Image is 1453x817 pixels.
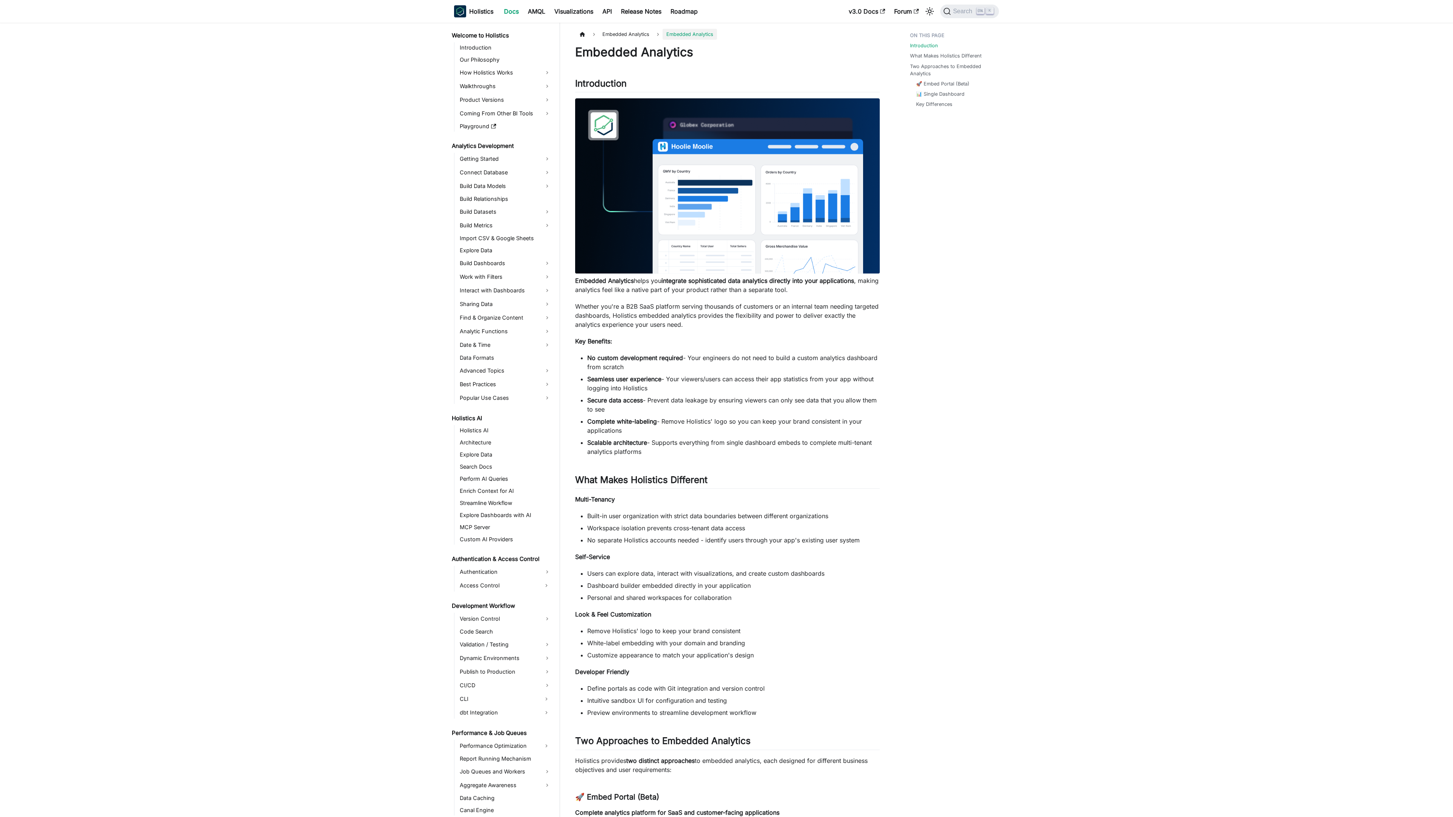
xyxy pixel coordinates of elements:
li: Remove Holistics' logo to keep your brand consistent [587,626,880,635]
a: Interact with Dashboards [457,284,553,297]
a: Getting Started [457,153,553,165]
a: Authentication & Access Control [450,554,553,564]
a: 📊 Single Dashboard [916,90,965,98]
p: helps you , making analytics feel like a native part of your product rather than a separate tool. [575,276,880,294]
a: Visualizations [550,5,598,17]
a: Custom AI Providers [457,534,553,545]
a: Performance Optimization [457,740,540,752]
a: Publish to Production [457,666,553,678]
a: Import CSV & Google Sheets [457,233,553,244]
a: Build Relationships [457,194,553,204]
a: Key Differences [916,101,952,108]
li: Intuitive sandbox UI for configuration and testing [587,696,880,705]
h1: Embedded Analytics [575,45,880,60]
a: Home page [575,29,590,40]
a: Code Search [457,626,553,637]
a: Sharing Data [457,298,553,310]
a: Coming From Other BI Tools [457,107,553,120]
a: Connect Database [457,166,553,179]
a: Search Docs [457,461,553,472]
button: Expand sidebar category 'CLI' [540,693,553,705]
a: Canal Engine [457,805,553,815]
a: 🚀 Embed Portal (Beta) [916,80,969,87]
span: Embedded Analytics [599,29,653,40]
li: Personal and shared workspaces for collaboration [587,593,880,602]
li: Workspace isolation prevents cross-tenant data access [587,523,880,533]
a: Explore Dashboards with AI [457,510,553,520]
a: Playground [457,121,553,132]
a: CLI [457,693,540,705]
a: Find & Organize Content [457,312,553,324]
strong: Self-Service [575,553,610,561]
a: Best Practices [457,378,553,390]
a: Product Versions [457,94,553,106]
img: Holistics [454,5,466,17]
a: Explore Data [457,245,553,256]
a: Streamline Workflow [457,498,553,508]
span: Search [951,8,977,15]
strong: Secure data access [587,396,643,404]
li: - Your engineers do not need to build a custom analytics dashboard from scratch [587,353,880,371]
strong: Multi-Tenancy [575,495,615,503]
a: Build Metrics [457,219,553,231]
a: Build Datasets [457,206,553,218]
strong: Scalable architecture [587,439,647,446]
a: Welcome to Holistics [450,30,553,41]
a: Aggregate Awareness [457,779,553,791]
h3: 🚀 Embed Portal (Beta) [575,792,880,802]
nav: Docs sidebar [446,23,560,817]
a: Two Approaches to Embedded Analytics [910,63,994,77]
p: Whether you're a B2B SaaS platform serving thousands of customers or an internal team needing tar... [575,302,880,329]
a: Development Workflow [450,601,553,611]
strong: Look & Feel Customization [575,610,651,618]
a: Docs [499,5,523,17]
strong: Complete analytics platform for SaaS and customer-facing applications [575,809,779,816]
a: CI/CD [457,679,553,691]
a: Perform AI Queries [457,474,553,484]
a: What Makes Holistics Different [910,52,982,59]
a: Advanced Topics [457,365,553,377]
button: Switch between dark and light mode (currently light mode) [924,5,936,17]
a: Data Formats [457,353,553,363]
li: Built-in user organization with strict data boundaries between different organizations [587,511,880,520]
a: Date & Time [457,339,553,351]
h2: Two Approaches to Embedded Analytics [575,735,880,750]
p: Holistics provides to embedded analytics, each designed for different business objectives and use... [575,756,880,774]
a: Work with Filters [457,271,553,283]
a: Architecture [457,437,553,448]
strong: Developer Friendly [575,668,629,676]
a: Version Control [457,613,553,625]
h2: What Makes Holistics Different [575,474,880,489]
a: Popular Use Cases [457,392,553,404]
img: Embedded Dashboard [575,98,880,274]
li: - Remove Holistics' logo so you can keep your brand consistent in your applications [587,417,880,435]
a: Release Notes [616,5,666,17]
li: No separate Holistics accounts needed - identify users through your app's existing user system [587,536,880,545]
strong: Embedded Analytics [575,277,634,284]
a: Enrich Context for AI [457,486,553,496]
a: dbt Integration [457,707,540,719]
a: API [598,5,616,17]
a: HolisticsHolistics [454,5,493,17]
strong: No custom development required [587,354,683,362]
a: MCP Server [457,522,553,533]
a: Roadmap [666,5,702,17]
a: Data Caching [457,793,553,803]
a: Dynamic Environments [457,652,553,664]
kbd: K [986,8,994,14]
li: - Prevent data leakage by ensuring viewers can only see data that you allow them to see [587,396,880,414]
button: Expand sidebar category 'Access Control' [540,579,553,592]
a: Validation / Testing [457,638,553,651]
strong: two distinct approaches [626,757,695,764]
a: How Holistics Works [457,67,553,79]
a: Job Queues and Workers [457,766,553,778]
strong: integrate sophisticated data analytics directly into your applications [661,277,854,284]
a: v3.0 Docs [844,5,890,17]
button: Expand sidebar category 'dbt Integration' [540,707,553,719]
a: Analytics Development [450,141,553,151]
h2: Introduction [575,78,880,92]
li: Customize appearance to match your application's design [587,651,880,660]
a: AMQL [523,5,550,17]
li: White-label embedding with your domain and branding [587,638,880,648]
li: Dashboard builder embedded directly in your application [587,581,880,590]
